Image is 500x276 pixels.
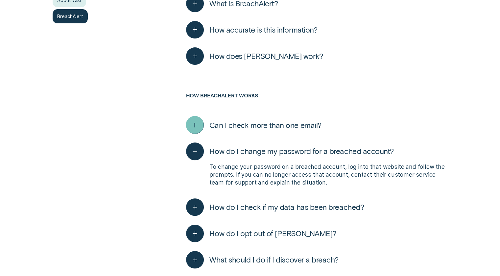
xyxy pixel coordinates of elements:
a: BreachAlert [53,9,88,23]
span: How do I opt out of [PERSON_NAME]? [209,229,336,238]
span: Can I check more than one email? [209,120,321,130]
button: Can I check more than one email? [186,116,321,134]
span: What should I do if I discover a breach? [209,255,338,264]
button: How does [PERSON_NAME] work? [186,47,323,65]
h3: How Breachalert works [186,92,447,112]
button: How accurate is this information? [186,21,317,38]
button: How do I check if my data has been breached? [186,198,364,216]
p: To change your password on a breached account, log into that website and follow the prompts. If y... [209,163,447,187]
span: How do I check if my data has been breached? [209,202,364,212]
span: How accurate is this information? [209,25,317,35]
span: How does [PERSON_NAME] work? [209,51,323,61]
span: How do I change my password for a breached account? [209,146,393,156]
button: How do I opt out of [PERSON_NAME]? [186,225,336,242]
button: How do I change my password for a breached account? [186,142,394,160]
button: What should I do if I discover a breach? [186,251,338,268]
